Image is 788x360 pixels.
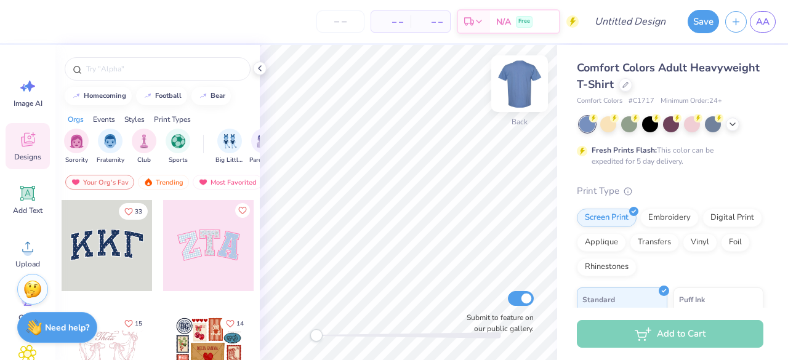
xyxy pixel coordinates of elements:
a: AA [750,11,776,33]
div: filter for Parent's Weekend [249,129,278,165]
div: Styles [124,114,145,125]
img: Back [495,59,544,108]
strong: Need help? [45,322,89,334]
img: Sports Image [171,134,185,148]
strong: Fresh Prints Flash: [592,145,657,155]
span: Designs [14,152,41,162]
span: # C1717 [629,96,654,106]
span: Parent's Weekend [249,156,278,165]
button: homecoming [65,87,132,105]
button: football [136,87,187,105]
div: Most Favorited [193,175,262,190]
div: Digital Print [702,209,762,227]
div: homecoming [84,92,126,99]
span: 33 [135,209,142,215]
div: Applique [577,233,626,252]
div: Transfers [630,233,679,252]
div: Orgs [68,114,84,125]
img: Club Image [137,134,151,148]
span: – – [418,15,443,28]
span: N/A [496,15,511,28]
div: Back [512,116,528,127]
img: Big Little Reveal Image [223,134,236,148]
button: filter button [166,129,190,165]
img: trend_line.gif [143,92,153,100]
span: Minimum Order: 24 + [661,96,722,106]
div: Print Types [154,114,191,125]
button: Save [688,10,719,33]
img: most_fav.gif [198,178,208,186]
span: Free [518,17,530,26]
button: Like [220,315,249,332]
span: Standard [582,293,615,306]
img: trend_line.gif [198,92,208,100]
div: filter for Big Little Reveal [215,129,244,165]
span: Club [137,156,151,165]
button: bear [191,87,231,105]
span: AA [756,15,770,29]
span: Sorority [65,156,88,165]
span: Sports [169,156,188,165]
span: Fraternity [97,156,124,165]
button: filter button [97,129,124,165]
img: trending.gif [143,178,153,186]
label: Submit to feature on our public gallery. [460,312,534,334]
span: Upload [15,259,40,269]
img: most_fav.gif [71,178,81,186]
span: Comfort Colors Adult Heavyweight T-Shirt [577,60,760,92]
div: filter for Sports [166,129,190,165]
span: Comfort Colors [577,96,622,106]
div: Vinyl [683,233,717,252]
button: filter button [215,129,244,165]
button: Like [119,315,148,332]
button: filter button [249,129,278,165]
input: Try "Alpha" [85,63,243,75]
img: trend_line.gif [71,92,81,100]
span: Big Little Reveal [215,156,244,165]
div: Foil [721,233,750,252]
div: Events [93,114,115,125]
span: – – [379,15,403,28]
button: filter button [132,129,156,165]
img: Sorority Image [70,134,84,148]
button: filter button [64,129,89,165]
div: Your Org's Fav [65,175,134,190]
input: Untitled Design [585,9,675,34]
div: Screen Print [577,209,637,227]
span: Image AI [14,98,42,108]
div: bear [211,92,225,99]
div: filter for Club [132,129,156,165]
span: Add Text [13,206,42,215]
img: Parent's Weekend Image [257,134,271,148]
span: Puff Ink [679,293,705,306]
button: Like [235,203,250,218]
div: Embroidery [640,209,699,227]
input: – – [316,10,364,33]
div: Accessibility label [310,329,323,342]
div: filter for Sorority [64,129,89,165]
div: Rhinestones [577,258,637,276]
img: Fraternity Image [103,134,117,148]
div: Print Type [577,184,763,198]
div: Trending [138,175,189,190]
div: filter for Fraternity [97,129,124,165]
button: Like [119,203,148,220]
span: 14 [236,321,244,327]
span: 15 [135,321,142,327]
div: football [155,92,182,99]
div: This color can be expedited for 5 day delivery. [592,145,743,167]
